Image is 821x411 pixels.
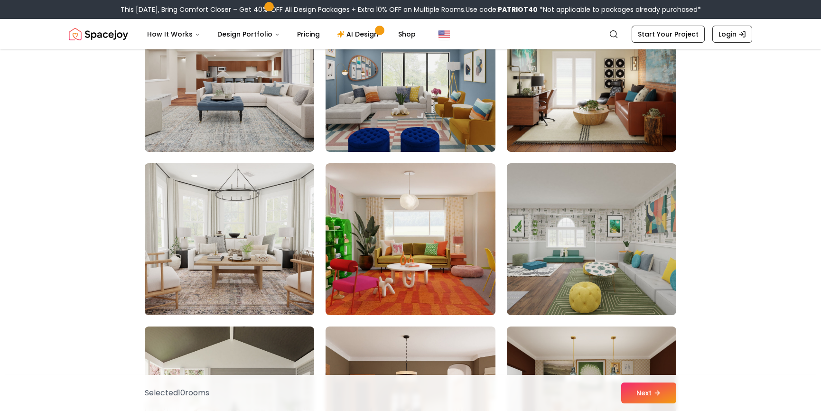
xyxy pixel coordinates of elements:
a: Start Your Project [632,26,705,43]
button: Next [621,383,676,403]
a: Spacejoy [69,25,128,44]
b: PATRIOT40 [498,5,538,14]
nav: Global [69,19,752,49]
a: Login [712,26,752,43]
a: AI Design [329,25,389,44]
nav: Main [140,25,423,44]
p: Selected 10 room s [145,387,209,399]
a: Shop [391,25,423,44]
span: Use code: [466,5,538,14]
a: Pricing [289,25,327,44]
span: *Not applicable to packages already purchased* [538,5,701,14]
img: Room room-40 [140,159,318,319]
button: Design Portfolio [210,25,288,44]
img: Spacejoy Logo [69,25,128,44]
button: How It Works [140,25,208,44]
img: Room room-42 [507,163,676,315]
img: Room room-41 [326,163,495,315]
img: United States [438,28,450,40]
div: This [DATE], Bring Comfort Closer – Get 40% OFF All Design Packages + Extra 10% OFF on Multiple R... [121,5,701,14]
